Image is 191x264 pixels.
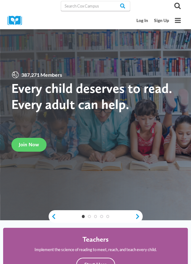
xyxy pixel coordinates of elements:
a: 4 [100,215,103,218]
a: 1 [82,215,85,218]
span: Join Now [19,142,39,148]
a: 3 [94,215,97,218]
p: Implement the science of reading to meet, reach, and teach every child. [34,246,157,253]
strong: Every child deserves to read. Every adult can help. [11,80,172,112]
img: Cox Campus [8,16,26,25]
a: 2 [88,215,91,218]
button: Open menu [172,15,183,26]
a: Join Now [11,138,46,152]
input: Search Cox Campus [61,1,130,11]
h4: Teachers [82,235,109,244]
div: content slider buttons [49,210,143,223]
a: next [135,214,143,220]
span: 387,271 Members [19,71,64,79]
a: Sign Up [151,15,172,26]
a: previous [49,214,56,220]
nav: Secondary Mobile Navigation [133,15,172,26]
a: Log In [133,15,151,26]
a: 5 [106,215,109,218]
